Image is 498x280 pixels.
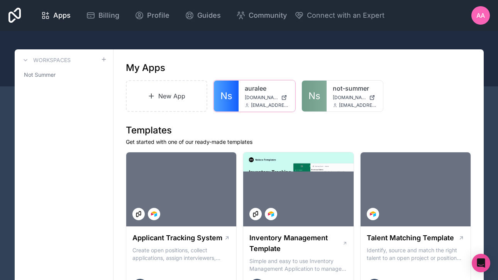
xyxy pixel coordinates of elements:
a: Profile [129,7,176,24]
img: Airtable Logo [151,211,157,217]
p: Identify, source and match the right talent to an open project or position with our Talent Matchi... [367,246,465,262]
span: AA [476,11,485,20]
span: Apps [53,10,71,21]
span: Guides [197,10,221,21]
h1: My Apps [126,62,165,74]
a: Ns [302,81,327,111]
span: [DOMAIN_NAME] [245,94,278,101]
p: Create open positions, collect applications, assign interviewers, centralise candidate feedback a... [132,246,230,262]
a: Apps [35,7,77,24]
a: Not Summer [21,68,107,82]
span: [DOMAIN_NAME] [333,94,366,101]
p: Simple and easy to use Inventory Management Application to manage your stock, orders and Manufact... [249,257,347,273]
a: Ns [214,81,239,111]
span: Not Summer [24,71,56,79]
a: auralee [245,84,289,93]
a: not-summer [333,84,377,93]
span: Ns [308,90,320,102]
a: [DOMAIN_NAME] [245,94,289,101]
span: [EMAIL_ADDRESS][DOMAIN_NAME] [251,102,289,108]
button: Connect with an Expert [295,10,385,21]
a: Workspaces [21,56,71,65]
h1: Applicant Tracking System [132,233,222,243]
a: Guides [179,7,227,24]
img: Airtable Logo [370,211,376,217]
h3: Workspaces [33,56,71,64]
span: Billing [98,10,119,21]
div: Open Intercom Messenger [472,254,490,272]
p: Get started with one of our ready-made templates [126,138,471,146]
h1: Talent Matching Template [367,233,454,243]
span: Community [249,10,287,21]
img: Airtable Logo [268,211,274,217]
a: [DOMAIN_NAME] [333,94,377,101]
span: [EMAIL_ADDRESS][DOMAIN_NAME] [339,102,377,108]
a: Billing [80,7,125,24]
h1: Templates [126,124,471,137]
span: Profile [147,10,169,21]
a: Community [230,7,293,24]
span: Connect with an Expert [307,10,385,21]
h1: Inventory Management Template [249,233,342,254]
span: Ns [220,90,232,102]
a: New App [126,80,208,112]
